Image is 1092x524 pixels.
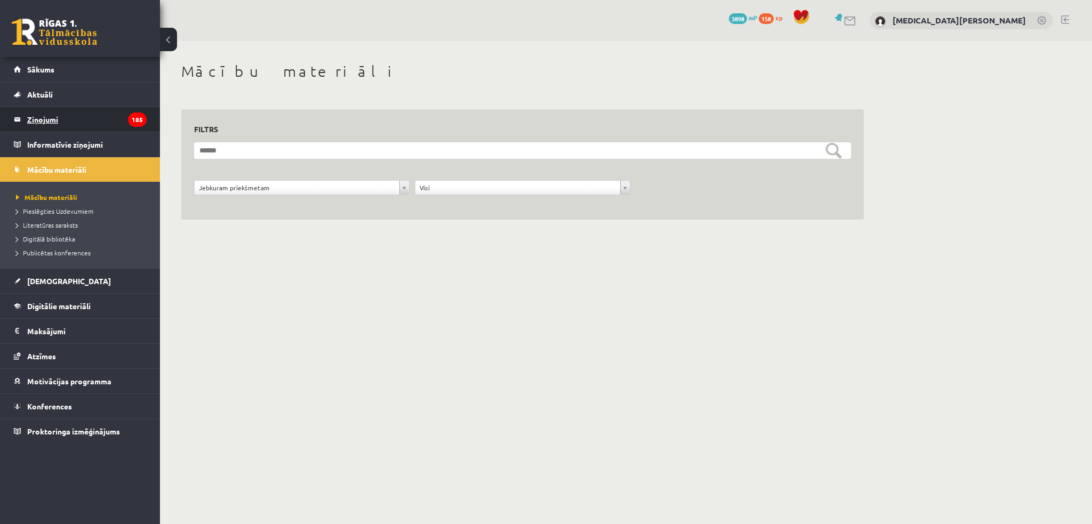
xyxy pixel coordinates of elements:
[27,90,53,99] span: Aktuāli
[27,276,111,286] span: [DEMOGRAPHIC_DATA]
[14,57,147,82] a: Sākums
[729,13,757,22] a: 3898 mP
[759,13,788,22] a: 158 xp
[128,112,147,127] i: 185
[749,13,757,22] span: mP
[14,107,147,132] a: Ziņojumi185
[16,193,77,201] span: Mācību materiāli
[14,369,147,393] a: Motivācijas programma
[16,220,149,230] a: Literatūras saraksts
[16,221,78,229] span: Literatūras saraksts
[14,294,147,318] a: Digitālie materiāli
[16,248,149,257] a: Publicētas konferences
[420,181,616,195] span: Visi
[27,319,147,343] legend: Maksājumi
[195,181,409,195] a: Jebkuram priekšmetam
[27,165,86,174] span: Mācību materiāli
[16,234,149,244] a: Digitālā bibliotēka
[14,157,147,182] a: Mācību materiāli
[181,62,864,80] h1: Mācību materiāli
[27,65,54,74] span: Sākums
[16,207,93,215] span: Pieslēgties Uzdevumiem
[16,192,149,202] a: Mācību materiāli
[27,351,56,361] span: Atzīmes
[27,107,147,132] legend: Ziņojumi
[14,82,147,107] a: Aktuāli
[27,401,72,411] span: Konferences
[14,132,147,157] a: Informatīvie ziņojumi
[875,16,886,27] img: Nikita Ļahovs
[14,344,147,368] a: Atzīmes
[729,13,747,24] span: 3898
[16,206,149,216] a: Pieslēgties Uzdevumiem
[27,301,91,311] span: Digitālie materiāli
[199,181,395,195] span: Jebkuram priekšmetam
[14,269,147,293] a: [DEMOGRAPHIC_DATA]
[12,19,97,45] a: Rīgas 1. Tālmācības vidusskola
[14,394,147,418] a: Konferences
[27,376,111,386] span: Motivācijas programma
[27,426,120,436] span: Proktoringa izmēģinājums
[194,122,838,136] h3: Filtrs
[14,319,147,343] a: Maksājumi
[759,13,774,24] span: 158
[16,248,91,257] span: Publicētas konferences
[893,15,1026,26] a: [MEDICAL_DATA][PERSON_NAME]
[16,235,75,243] span: Digitālā bibliotēka
[27,132,147,157] legend: Informatīvie ziņojumi
[415,181,630,195] a: Visi
[14,419,147,444] a: Proktoringa izmēģinājums
[775,13,782,22] span: xp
